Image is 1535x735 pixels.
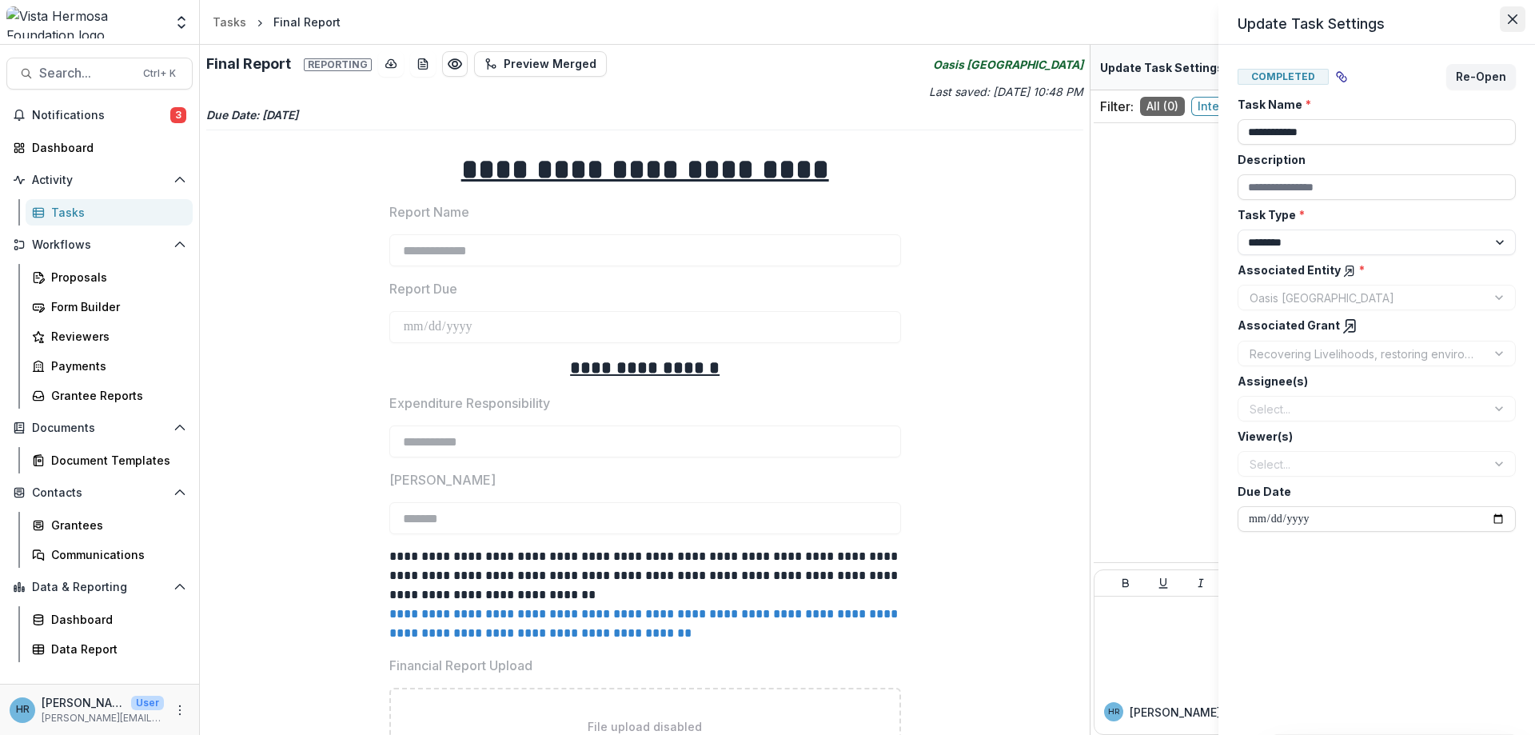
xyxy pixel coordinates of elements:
label: Associated Entity [1238,262,1506,278]
label: Due Date [1238,483,1506,500]
label: Description [1238,151,1506,168]
label: Associated Grant [1238,317,1506,334]
label: Viewer(s) [1238,428,1506,445]
span: Completed [1238,69,1329,85]
label: Task Type [1238,206,1506,223]
button: View dependent tasks [1329,64,1354,90]
label: Task Name [1238,96,1506,113]
label: Assignee(s) [1238,373,1506,389]
button: Re-Open [1446,64,1516,90]
button: Close [1500,6,1525,32]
